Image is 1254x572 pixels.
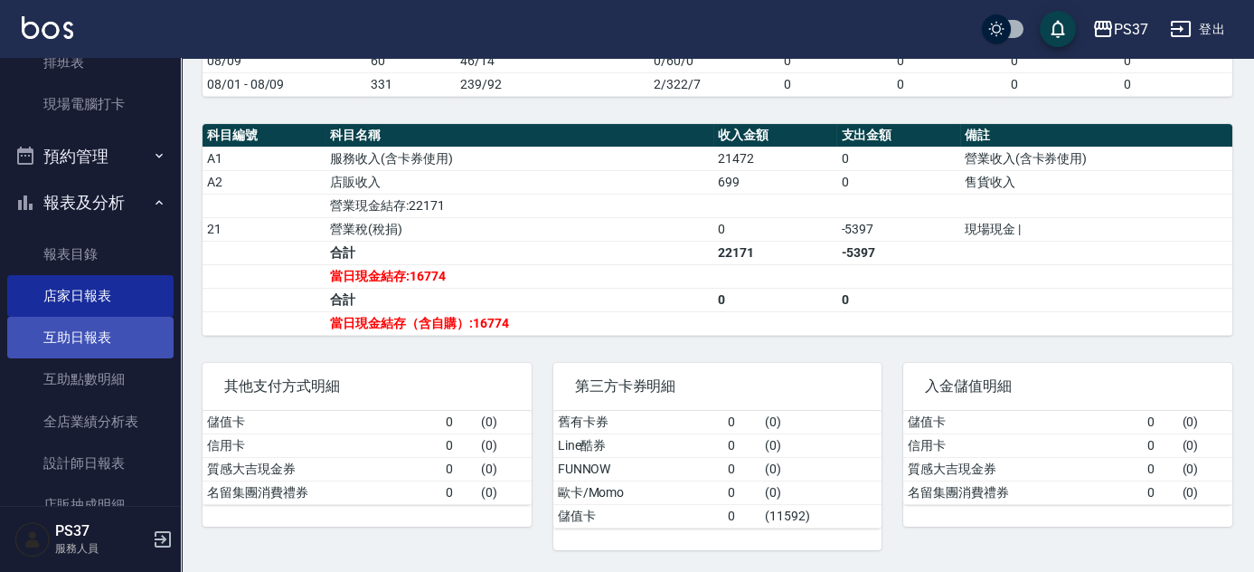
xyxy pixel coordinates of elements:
td: 服務收入(含卡券使用) [325,147,713,170]
td: 營業收入(含卡券使用) [960,147,1232,170]
td: 當日現金結存:16774 [325,264,713,288]
td: 699 [713,170,836,194]
td: 售貨收入 [960,170,1232,194]
td: Line酷券 [553,434,724,457]
td: A1 [203,147,325,170]
a: 設計師日報表 [7,443,174,484]
td: 0 [836,288,959,311]
a: 排班表 [7,42,174,83]
td: ( 0 ) [760,434,882,457]
td: 0 [441,481,476,504]
a: 現場電腦打卡 [7,83,174,125]
td: 0 [1142,457,1177,481]
td: 21 [203,217,325,241]
td: -5397 [836,241,959,264]
td: -5397 [836,217,959,241]
span: 第三方卡券明細 [575,377,861,396]
button: 報表及分析 [7,179,174,226]
th: 備註 [960,124,1232,148]
p: 服務人員 [55,540,147,557]
button: 登出 [1163,13,1232,46]
td: 舊有卡券 [553,411,724,434]
td: 儲值卡 [553,504,724,528]
td: ( 0 ) [1177,481,1232,504]
td: 0 [836,147,959,170]
td: 331 [366,72,456,96]
table: a dense table [903,411,1232,505]
a: 全店業績分析表 [7,401,174,443]
td: 0 [1119,49,1232,72]
td: 0 [1142,411,1177,434]
img: Logo [22,16,73,39]
td: 0 [723,434,759,457]
div: PS37 [1114,18,1148,41]
td: 質感大吉現金券 [903,457,1142,481]
table: a dense table [203,124,1232,336]
table: a dense table [553,411,882,529]
td: 21472 [713,147,836,170]
td: 0 [441,434,476,457]
td: 合計 [325,241,713,264]
td: 239/92 [456,72,649,96]
td: 0 [1119,72,1232,96]
td: 0 [713,288,836,311]
button: save [1040,11,1076,47]
td: ( 0 ) [1177,434,1232,457]
td: 營業現金結存:22171 [325,194,713,217]
td: 質感大吉現金券 [203,457,441,481]
td: 儲值卡 [903,411,1142,434]
td: 0 [779,72,892,96]
td: 當日現金結存（含自購）:16774 [325,311,713,335]
td: 營業稅(稅捐) [325,217,713,241]
table: a dense table [203,411,532,505]
a: 報表目錄 [7,234,174,275]
td: 0 [713,217,836,241]
td: 0 [723,481,759,504]
td: ( 0 ) [760,481,882,504]
td: 歐卡/Momo [553,481,724,504]
td: 0 [779,49,892,72]
td: 0 [892,72,1005,96]
td: 0 [1006,49,1119,72]
td: 0 [892,49,1005,72]
td: 信用卡 [203,434,441,457]
h5: PS37 [55,522,147,540]
td: 0 [723,411,759,434]
td: FUNNOW [553,457,724,481]
td: 0 [836,170,959,194]
td: 0 [1006,72,1119,96]
a: 互助日報表 [7,317,174,358]
td: ( 0 ) [1177,457,1232,481]
td: 0 [723,457,759,481]
td: ( 0 ) [476,457,532,481]
a: 互助點數明細 [7,358,174,400]
span: 其他支付方式明細 [224,377,510,396]
table: a dense table [203,26,1232,97]
td: 名留集團消費禮券 [903,481,1142,504]
td: ( 0 ) [760,457,882,481]
td: ( 0 ) [1177,411,1232,434]
td: 儲值卡 [203,411,441,434]
th: 科目編號 [203,124,325,148]
a: 店家日報表 [7,275,174,317]
td: 合計 [325,288,713,311]
td: 0 [441,457,476,481]
td: 08/09 [203,49,366,72]
td: 0 [1142,434,1177,457]
td: 名留集團消費禮券 [203,481,441,504]
td: A2 [203,170,325,194]
td: 2/322/7 [649,72,779,96]
td: 08/01 - 08/09 [203,72,366,96]
th: 科目名稱 [325,124,713,148]
a: 店販抽成明細 [7,484,174,526]
td: ( 0 ) [476,481,532,504]
td: ( 0 ) [476,411,532,434]
td: 信用卡 [903,434,1142,457]
td: 22171 [713,241,836,264]
td: 46/14 [456,49,649,72]
td: 0/60/0 [649,49,779,72]
td: 60 [366,49,456,72]
td: 0 [441,411,476,434]
td: 0 [723,504,759,528]
img: Person [14,521,51,558]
